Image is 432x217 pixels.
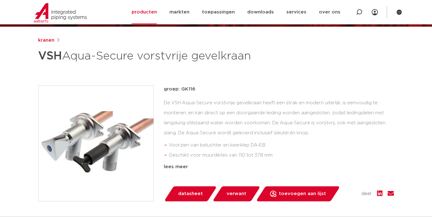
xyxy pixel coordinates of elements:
h1: Aqua-Secure vorstvrije gevelkraan [38,47,273,65]
a: datasheet [164,186,217,201]
a: kranen [38,37,54,44]
span: verwant [227,189,246,199]
li: Voorzien van beluchter en keerklep DA-EB [169,140,394,150]
span: toevoegen aan lijst [279,189,326,199]
a: verwant [212,186,260,201]
div: my IPS [372,5,378,19]
div: lees meer [164,163,394,171]
p: groep: GK116 [164,85,394,93]
span: datasheet [178,189,203,199]
li: Geschikt voor muurdiktes van 110 tot 378 mm [169,150,394,160]
span: deel: [361,190,372,198]
strong: VSH [38,50,62,62]
img: Product Image for VSH Aqua-Secure vorstvrije gevelkraan [38,86,153,201]
div: De VSH Aqua-Secure vorstvrije gevelkraan heeft een strak en modern uiterlijk, is eenvoudig te mon... [164,98,394,161]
